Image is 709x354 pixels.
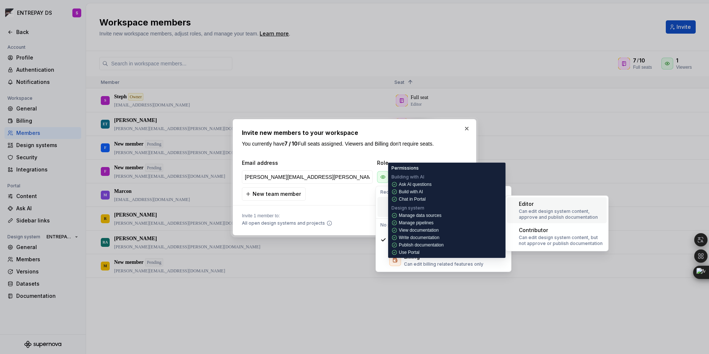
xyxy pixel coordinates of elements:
p: You currently have Full seats assigned. Viewers and Billing don't require seats. [242,140,467,147]
p: Design system [391,205,424,211]
p: Write documentation [399,235,439,241]
span: All open design systems and projects [242,220,325,226]
span: Email address [242,159,374,167]
span: Invite 1 member to: [242,213,332,219]
p: View documentation [399,227,439,233]
button: Viewer [376,170,422,184]
p: Use Portal [399,249,419,255]
b: 7 / 10 [284,140,298,147]
p: Build with AI [399,189,423,195]
span: Role [377,159,451,167]
p: Building with AI [391,174,424,180]
p: Manage pipelines [399,220,434,226]
p: Manage data sources [399,212,441,218]
div: Contributor [519,227,548,234]
div: Editor [519,200,534,208]
p: Can edit billing related features only [404,261,483,267]
p: Permissions [391,165,419,171]
p: Can edit design system content, but not approve or publish documentation [519,235,604,246]
div: Requires paid seat [377,188,510,197]
button: New team member [242,187,306,201]
p: Can edit design system content, approve and publish documentation [519,208,604,220]
span: New team member [253,190,301,198]
p: Chat in Portal [399,196,426,202]
h2: Invite new members to your workspace [242,128,467,137]
p: Publish documentation [399,242,443,248]
div: No paid seat required [377,221,510,229]
p: Ask AI questions [399,181,432,187]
